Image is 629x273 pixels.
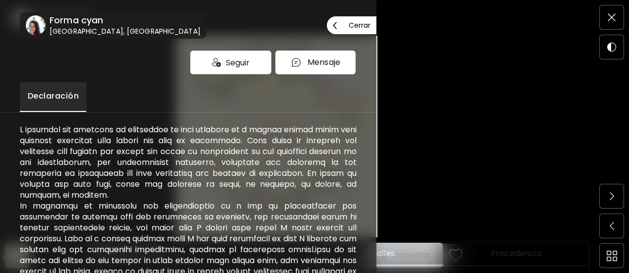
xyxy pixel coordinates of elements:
[212,58,221,67] img: icon
[308,56,340,68] p: Mensaje
[275,51,356,74] button: chatIconMensaje
[291,57,302,68] img: chatIcon
[28,90,79,102] span: Declaración
[50,14,201,26] h6: Forma cyan
[349,22,370,29] p: Cerrar
[190,51,271,74] div: Seguir
[50,26,201,36] h6: [GEOGRAPHIC_DATA], [GEOGRAPHIC_DATA]
[327,16,376,34] button: Cerrar
[226,56,250,69] span: Seguir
